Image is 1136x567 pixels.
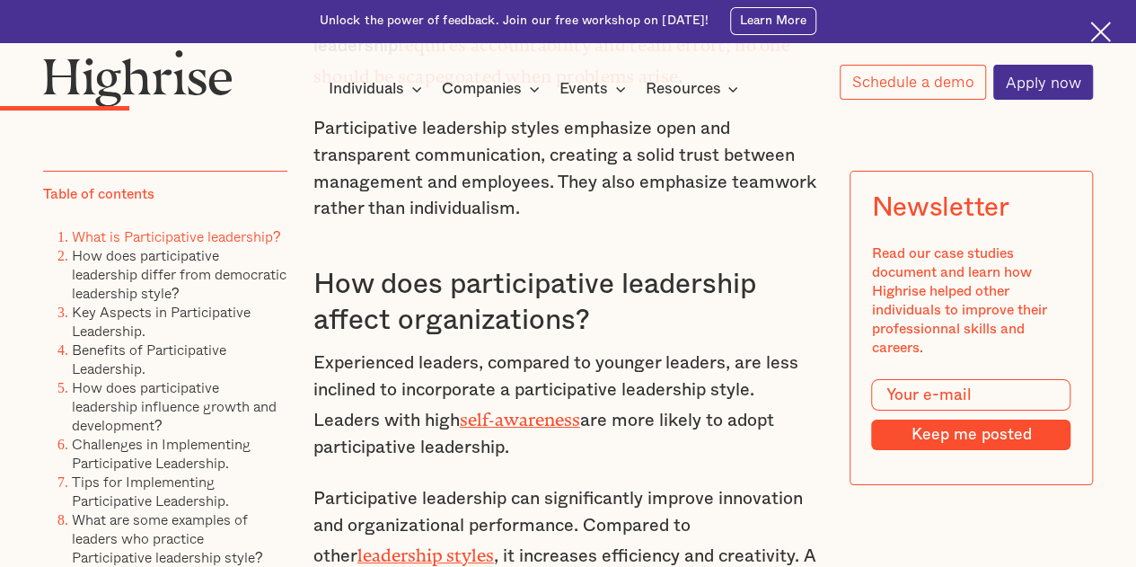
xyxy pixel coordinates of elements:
[730,7,817,35] a: Learn More
[871,420,1070,449] input: Keep me posted
[72,339,226,379] a: Benefits of Participative Leadership.
[559,78,631,100] div: Events
[840,65,986,100] a: Schedule a demo
[72,301,251,341] a: Key Aspects in Participative Leadership.
[871,379,1070,450] form: Modal Form
[442,78,522,100] div: Companies
[871,379,1070,412] input: Your e-mail
[43,49,233,107] img: Highrise logo
[460,410,580,421] a: self-awareness
[645,78,720,100] div: Resources
[320,13,709,30] div: Unlock the power of feedback. Join our free workshop on [DATE]!
[559,78,608,100] div: Events
[313,350,823,461] p: Experienced leaders, compared to younger leaders, are less inclined to incorporate a participativ...
[357,545,494,556] a: leadership styles
[43,185,154,204] div: Table of contents
[72,471,229,511] a: Tips for Implementing Participative Leadership.
[329,78,427,100] div: Individuals
[993,65,1093,100] a: Apply now
[72,226,281,247] a: What is Participative leadership?
[72,244,286,304] a: How does participative leadership differ from democratic leadership style?
[313,267,823,338] h3: How does participative leadership affect organizations?
[72,433,251,474] a: Challenges in Implementing Participative Leadership.
[313,116,823,222] p: Participative leadership styles emphasize open and transparent communication, creating a solid tr...
[871,192,1008,223] div: Newsletter
[871,244,1070,358] div: Read our case studies document and learn how Highrise helped other individuals to improve their p...
[1090,22,1111,42] img: Cross icon
[442,78,545,100] div: Companies
[645,78,744,100] div: Resources
[72,377,277,436] a: How does participative leadership influence growth and development?
[329,78,404,100] div: Individuals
